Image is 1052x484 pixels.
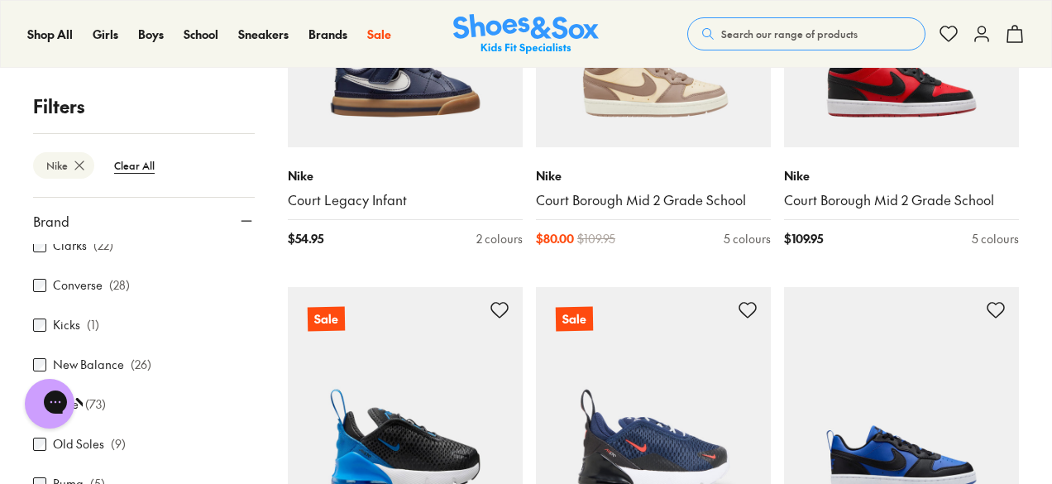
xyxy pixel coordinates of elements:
a: Court Borough Mid 2 Grade School [784,191,1019,209]
span: Boys [138,26,164,42]
span: $ 54.95 [288,230,323,247]
span: Girls [93,26,118,42]
span: Sale [367,26,391,42]
label: New Balance [53,357,124,374]
iframe: Gorgias live chat messenger [17,373,83,434]
p: Nike [784,167,1019,184]
span: $ 109.95 [784,230,823,247]
label: Old Soles [53,436,104,453]
a: Sale [367,26,391,43]
a: Girls [93,26,118,43]
a: School [184,26,218,43]
span: $ 109.95 [577,230,615,247]
div: 2 colours [476,230,523,247]
a: Shop All [27,26,73,43]
p: ( 22 ) [93,237,113,255]
button: Search our range of products [687,17,925,50]
label: Kicks [53,317,80,334]
span: Shop All [27,26,73,42]
button: Brand [33,198,255,244]
p: Filters [33,93,255,120]
a: Sneakers [238,26,289,43]
label: Converse [53,277,103,295]
p: ( 73 ) [85,396,106,414]
p: Nike [536,167,771,184]
span: Search our range of products [721,26,858,41]
a: Brands [308,26,347,43]
btn: Clear All [101,151,168,180]
label: Clarks [53,237,87,255]
span: Brands [308,26,347,42]
a: Court Legacy Infant [288,191,523,209]
p: ( 28 ) [109,277,130,295]
p: Sale [556,306,593,331]
span: $ 80.00 [536,230,574,247]
span: Sneakers [238,26,289,42]
p: Nike [288,167,523,184]
span: School [184,26,218,42]
div: 5 colours [724,230,771,247]
p: ( 26 ) [131,357,151,374]
div: 5 colours [972,230,1019,247]
p: Sale [308,306,345,331]
btn: Nike [33,152,94,179]
a: Boys [138,26,164,43]
p: ( 1 ) [87,317,99,334]
p: ( 9 ) [111,436,126,453]
a: Shoes & Sox [453,14,599,55]
img: SNS_Logo_Responsive.svg [453,14,599,55]
a: Court Borough Mid 2 Grade School [536,191,771,209]
span: Brand [33,211,69,231]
